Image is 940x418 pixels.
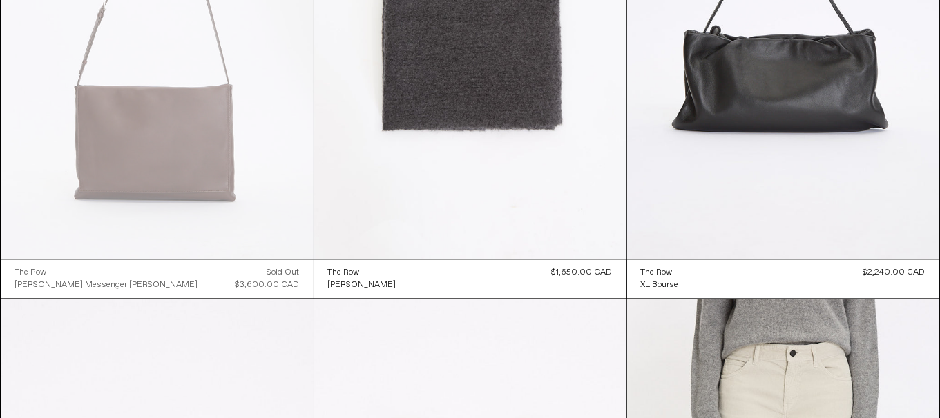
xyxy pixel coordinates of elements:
[15,266,198,279] a: The Row
[328,266,396,279] a: The Row
[552,266,613,279] div: $1,650.00 CAD
[641,267,673,279] div: The Row
[641,266,679,279] a: The Row
[863,266,925,279] div: $2,240.00 CAD
[15,267,47,279] div: The Row
[328,279,396,291] a: [PERSON_NAME]
[641,279,679,291] a: XL Bourse
[328,279,396,291] div: [PERSON_NAME]
[15,279,198,291] div: [PERSON_NAME] Messenger [PERSON_NAME]
[15,279,198,291] a: [PERSON_NAME] Messenger [PERSON_NAME]
[267,266,300,279] div: Sold out
[641,279,679,291] div: XL Bourse
[236,279,300,291] div: $3,600.00 CAD
[328,267,360,279] div: The Row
